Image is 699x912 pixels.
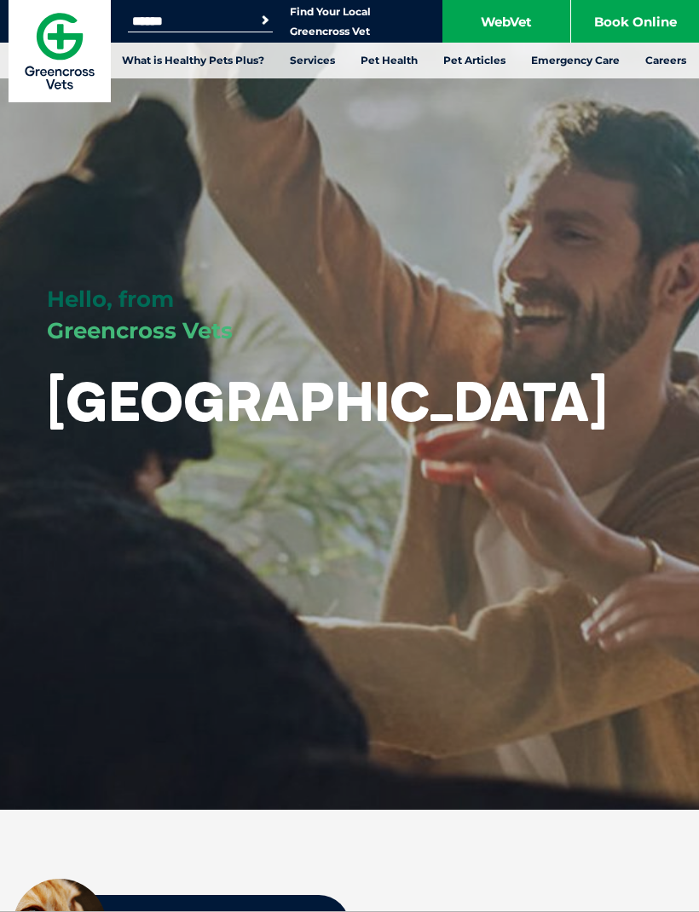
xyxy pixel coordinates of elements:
[430,43,518,78] a: Pet Articles
[633,43,699,78] a: Careers
[109,43,277,78] a: What is Healthy Pets Plus?
[47,372,608,431] h1: [GEOGRAPHIC_DATA]
[290,5,371,38] a: Find Your Local Greencross Vet
[257,12,274,29] button: Search
[518,43,633,78] a: Emergency Care
[47,317,233,344] span: Greencross Vets
[277,43,348,78] a: Services
[47,286,174,313] span: Hello, from
[348,43,430,78] a: Pet Health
